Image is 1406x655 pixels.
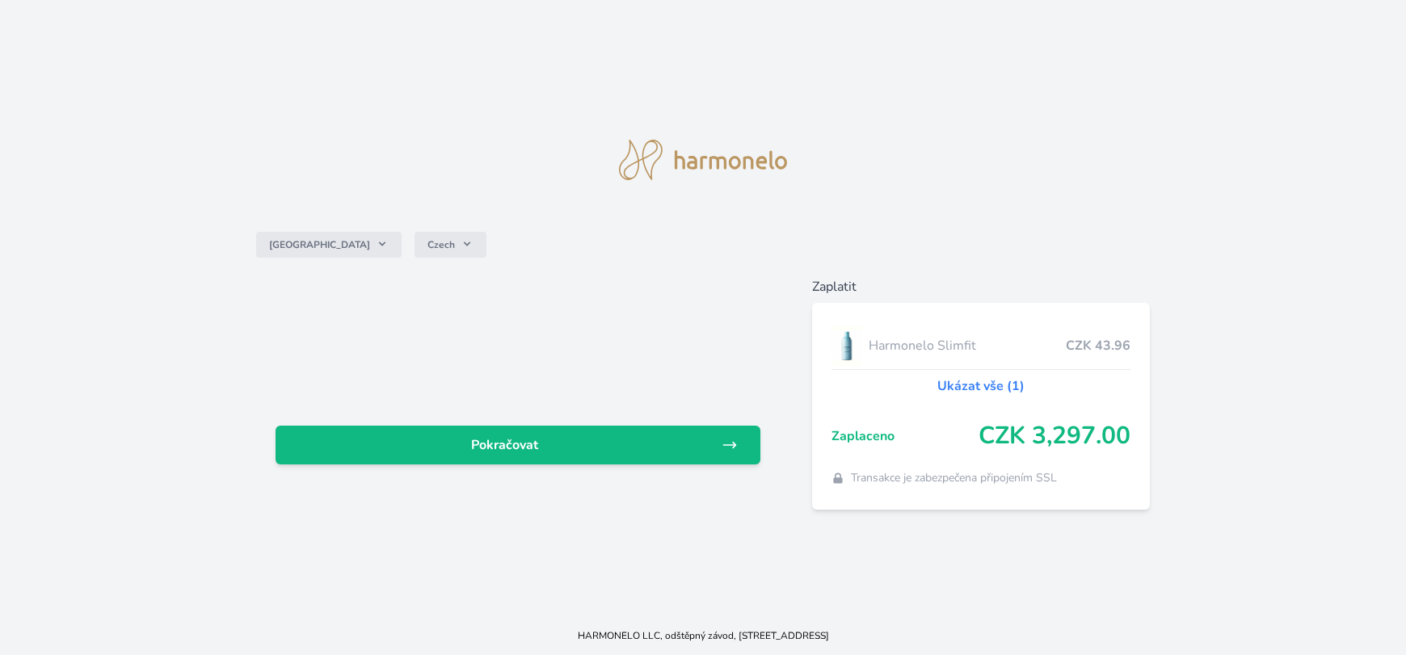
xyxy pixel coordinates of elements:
[851,470,1057,486] span: Transakce je zabezpečena připojením SSL
[869,336,1067,355] span: Harmonelo Slimfit
[831,325,862,366] img: SLIMFIT_se_stinem_x-lo.jpg
[979,422,1130,451] span: CZK 3,297.00
[415,232,486,258] button: Czech
[276,426,760,464] a: Pokračovat
[831,426,979,446] span: Zaplaceno
[937,376,1025,396] a: Ukázat vše (1)
[812,277,1151,296] h6: Zaplatit
[288,435,722,455] span: Pokračovat
[427,238,455,251] span: Czech
[1066,336,1130,355] span: CZK 43.96
[269,238,370,251] span: [GEOGRAPHIC_DATA]
[256,232,402,258] button: [GEOGRAPHIC_DATA]
[619,140,787,180] img: logo.svg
